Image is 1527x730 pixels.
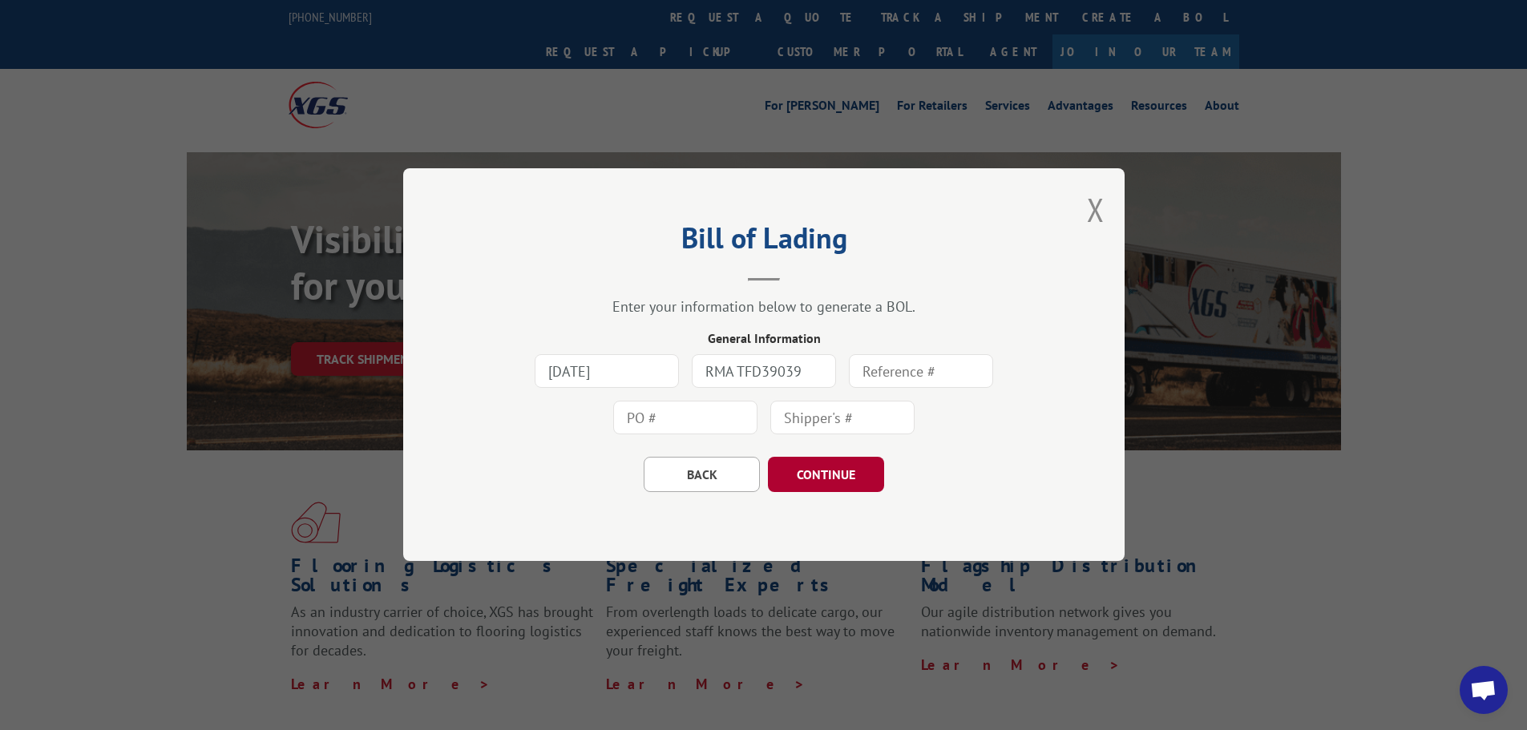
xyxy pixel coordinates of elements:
button: CONTINUE [768,458,884,493]
input: Date (yyyy-mm-dd) [535,355,679,389]
div: General Information [483,329,1044,349]
input: Reference # [849,355,993,389]
div: Open chat [1460,666,1508,714]
button: BACK [644,458,760,493]
h2: Bill of Lading [483,227,1044,257]
input: Bill of Lading # [692,355,836,389]
input: PO # [613,401,757,435]
button: Close modal [1087,188,1105,231]
div: Enter your information below to generate a BOL. [483,298,1044,317]
input: Shipper's # [770,401,915,435]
